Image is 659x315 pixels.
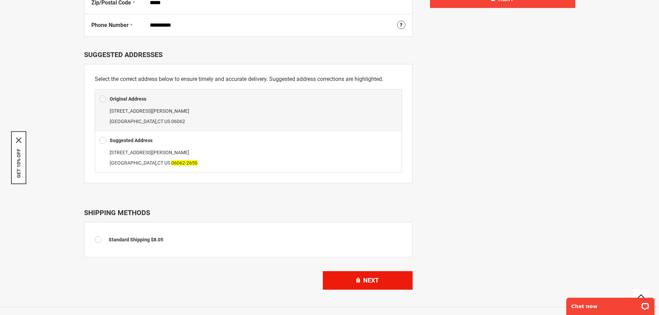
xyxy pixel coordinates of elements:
span: US [164,119,170,124]
span: US [164,160,170,166]
svg: close icon [16,137,21,143]
b: Original Address [110,96,146,102]
b: Suggested Address [110,138,153,143]
iframe: LiveChat chat widget [562,293,659,315]
div: Shipping Methods [84,209,413,217]
span: Next [363,277,379,284]
span: [GEOGRAPHIC_DATA] [110,160,156,166]
span: Standard Shipping [109,237,150,242]
span: 06062-2650 [171,160,198,166]
span: [STREET_ADDRESS][PERSON_NAME] [110,108,189,114]
span: Phone Number [91,22,129,28]
span: [STREET_ADDRESS][PERSON_NAME] [110,150,189,155]
div: , [99,147,397,168]
div: , [99,106,397,127]
p: Select the correct address below to ensure timely and accurate delivery. Suggested address correc... [95,75,402,84]
span: 06062 [171,119,185,124]
button: GET 10% OFF [16,148,21,178]
button: Close [16,137,21,143]
span: [GEOGRAPHIC_DATA] [110,119,156,124]
span: CT [157,160,163,166]
span: $8.05 [151,237,163,242]
span: CT [157,119,163,124]
div: Suggested Addresses [84,50,413,59]
button: Next [323,271,413,290]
